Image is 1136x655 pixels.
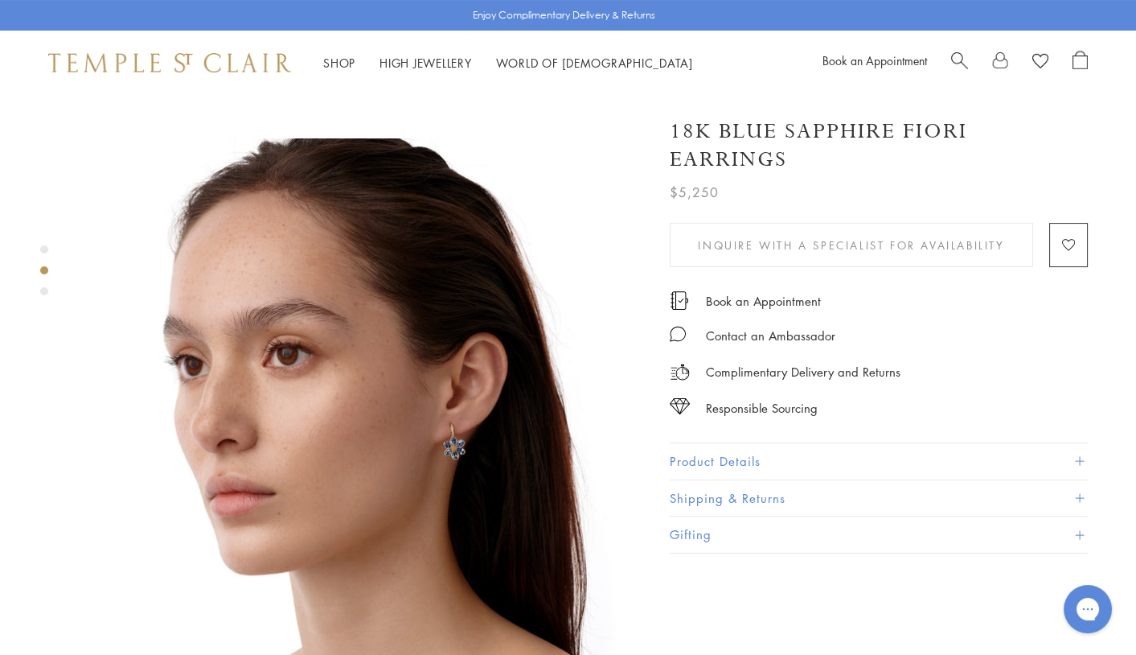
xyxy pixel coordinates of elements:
[670,182,719,203] span: $5,250
[48,53,291,72] img: Temple St. Clair
[670,362,690,382] img: icon_delivery.svg
[706,398,818,418] div: Responsible Sourcing
[496,55,693,71] a: World of [DEMOGRAPHIC_DATA]World of [DEMOGRAPHIC_DATA]
[473,7,655,23] p: Enjoy Complimentary Delivery & Returns
[706,292,821,310] a: Book an Appointment
[698,237,1004,254] span: Inquire With A Specialist for Availability
[670,480,1088,517] button: Shipping & Returns
[670,517,1088,553] button: Gifting
[670,326,686,342] img: MessageIcon-01_2.svg
[1032,51,1048,75] a: View Wishlist
[1072,51,1088,75] a: Open Shopping Bag
[670,443,1088,480] button: Product Details
[40,241,48,308] div: Product gallery navigation
[706,326,835,346] div: Contact an Ambassador
[706,362,900,382] p: Complimentary Delivery and Returns
[822,52,927,68] a: Book an Appointment
[379,55,472,71] a: High JewelleryHigh Jewellery
[951,51,968,75] a: Search
[323,53,693,73] nav: Main navigation
[670,291,689,310] img: icon_appointment.svg
[670,223,1033,267] button: Inquire With A Specialist for Availability
[670,117,1088,174] h1: 18K Blue Sapphire Fiori Earrings
[670,398,690,414] img: icon_sourcing.svg
[1056,579,1120,639] iframe: Gorgias live chat messenger
[323,55,355,71] a: ShopShop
